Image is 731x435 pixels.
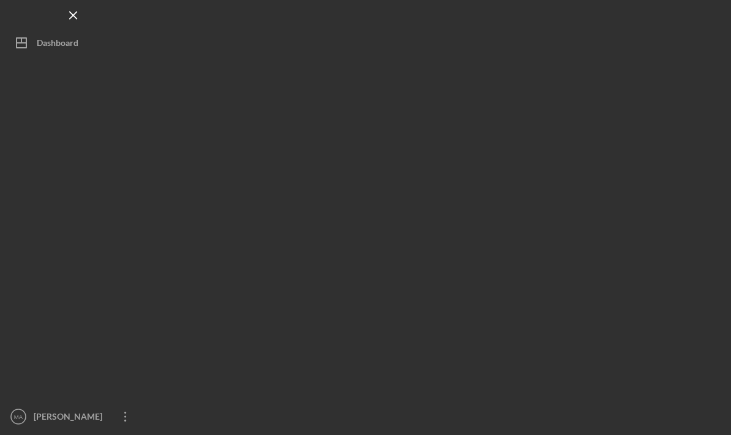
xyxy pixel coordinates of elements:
[14,414,23,420] text: MA
[37,31,78,58] div: Dashboard
[31,404,110,432] div: [PERSON_NAME]
[6,31,141,55] button: Dashboard
[6,404,141,429] button: MA[PERSON_NAME]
